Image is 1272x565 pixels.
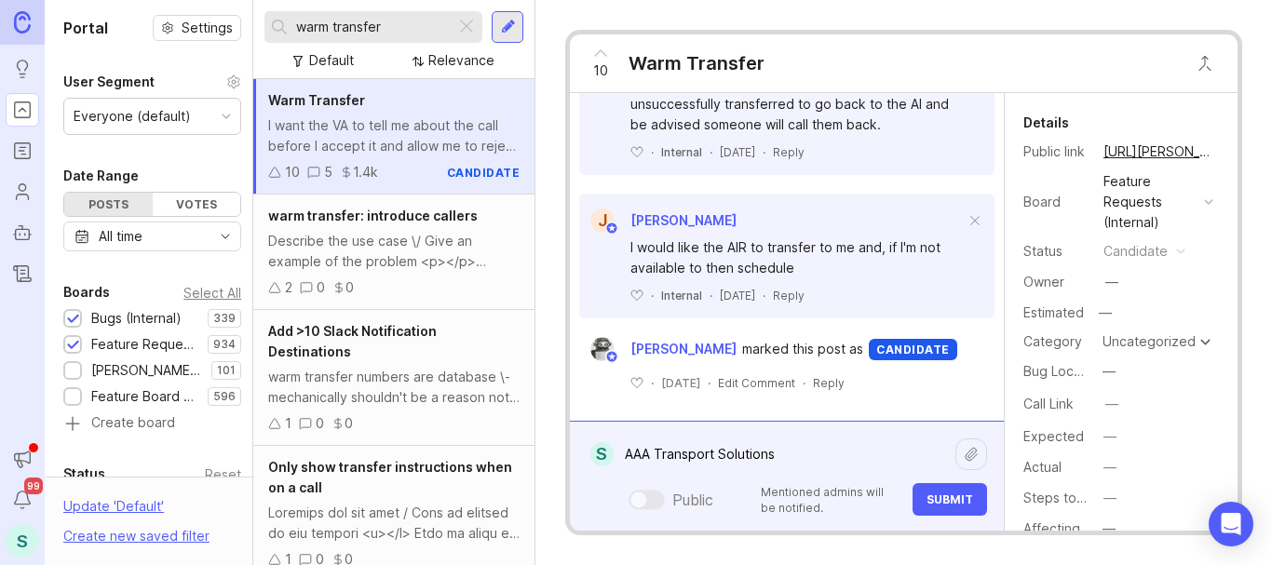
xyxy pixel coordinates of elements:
div: Board [1023,192,1089,212]
button: Actual [1098,455,1122,479]
span: Add >10 Slack Notification Destinations [268,323,437,359]
div: Gorilla Marketing would like for callers that are unsuccessfully transferred to go back to the AI... [630,74,965,135]
div: · [710,144,712,160]
div: — [1103,426,1116,447]
div: · [708,375,710,391]
a: warm transfer: introduce callersDescribe the use case \/ Give an example of the problem <p></p> T... [253,195,535,310]
div: Edit Comment [718,375,795,391]
div: Bugs (Internal) [91,308,182,329]
div: Feature Requests (Internal) [1103,171,1197,233]
div: Owner [1023,272,1089,292]
button: Settings [153,15,241,41]
span: Settings [182,19,233,37]
div: J [590,209,615,233]
div: 0 [345,277,354,298]
div: Internal [661,144,702,160]
p: 596 [213,389,236,404]
div: User Segment [63,71,155,93]
a: [URL][PERSON_NAME] [1098,140,1219,164]
img: Canny Home [14,11,31,33]
div: · [803,375,805,391]
span: Warm Transfer [268,92,365,108]
img: member badge [605,350,619,364]
div: [PERSON_NAME] (Public) [91,360,202,381]
span: [PERSON_NAME] [630,339,737,359]
div: 2 [285,277,292,298]
div: · [763,144,765,160]
button: Submit [913,483,987,516]
div: candidate [1103,241,1168,262]
a: Users [6,175,39,209]
div: — [1103,488,1116,508]
a: Create board [63,416,241,433]
div: · [651,288,654,303]
label: Steps to Reproduce [1023,490,1150,505]
div: Update ' Default ' [63,496,164,526]
div: Default [309,50,354,71]
div: Uncategorized [1103,335,1196,348]
input: Search... [296,17,448,37]
label: Bug Location [1023,363,1104,379]
span: Only show transfer instructions when on a call [268,459,512,495]
div: Reply [773,288,805,303]
div: Everyone (default) [74,106,191,127]
img: member badge [605,222,619,235]
div: Create new saved filter [63,526,210,546]
p: 339 [213,311,236,326]
label: Call Link [1023,396,1074,411]
span: marked this post as [742,339,863,359]
a: Justin Maxwell[PERSON_NAME] [579,337,742,361]
div: Details [1023,112,1069,134]
button: Close button [1186,45,1224,82]
button: S [6,524,39,558]
div: · [763,288,765,303]
div: Relevance [428,50,494,71]
div: I would like the AIR to transfer to me and, if I'm not available to then schedule [630,237,965,278]
span: [PERSON_NAME] [630,212,737,228]
div: Boards [63,281,110,303]
div: All time [99,226,142,247]
div: Warm Transfer [629,50,765,76]
div: · [710,288,712,303]
a: Warm TransferI want the VA to tell me about the call before I accept it and allow me to reject it... [253,79,535,195]
span: 99 [24,478,43,494]
p: 101 [217,363,236,378]
span: Submit [927,492,973,506]
div: Open Intercom Messenger [1209,502,1253,546]
label: Affecting [1023,520,1080,536]
img: Justin Maxwell [590,337,615,361]
a: Ideas [6,52,39,86]
a: Autopilot [6,216,39,249]
div: · [651,375,654,391]
span: 10 [593,61,608,81]
div: Loremips dol sit amet / Cons ad elitsed do eiu tempori <u></l> Etdo ma aliqu eni adm veni qui nos... [268,503,520,544]
label: Actual [1023,459,1062,475]
label: Expected [1023,428,1084,444]
div: Feature Requests (Internal) [91,334,198,355]
div: 1.4k [353,162,378,182]
div: Posts [64,193,153,216]
button: Call Link [1100,392,1124,416]
div: 0 [345,413,353,434]
div: Votes [153,193,241,216]
a: Changelog [6,257,39,290]
a: J[PERSON_NAME] [579,209,737,233]
time: [DATE] [661,376,700,390]
div: 5 [324,162,332,182]
a: Roadmaps [6,134,39,168]
button: Steps to Reproduce [1098,486,1122,510]
textarea: AAA Transport Solutions [614,437,955,472]
div: warm transfer numbers are database \- mechanically shouldn't be a reason not to do this <span dat... [268,367,520,408]
a: Portal [6,93,39,127]
div: Reset [205,469,241,479]
p: 934 [213,337,236,352]
div: — [1103,361,1116,382]
div: candidate [869,339,957,360]
a: Add >10 Slack Notification Destinationswarm transfer numbers are database \- mechanically shouldn... [253,310,535,446]
div: · [651,144,654,160]
div: Status [63,463,105,485]
div: 1 [285,413,291,434]
div: Public link [1023,141,1089,162]
div: Status [1023,241,1089,262]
